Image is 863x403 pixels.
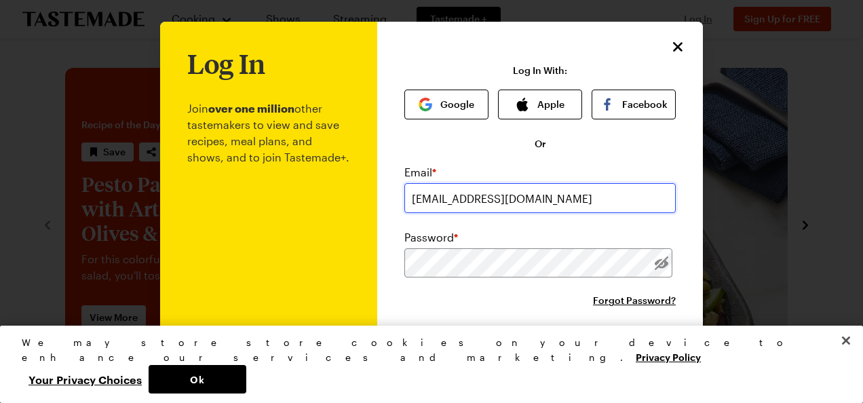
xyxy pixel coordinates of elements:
div: We may store store cookies on your device to enhance our services and marketing. [22,335,830,365]
a: Tastemade Privacy Policy [599,324,659,336]
b: over one million [208,102,294,115]
label: Password [404,229,458,246]
button: Close [831,326,861,356]
button: Ok [149,365,246,394]
p: Log In With: [513,65,567,76]
span: Or [535,137,546,151]
label: Email [404,164,436,180]
button: Apple [498,90,582,119]
h1: Log In [187,49,265,79]
button: Your Privacy Choices [22,365,149,394]
button: Google [404,90,488,119]
a: More information about your privacy, opens in a new tab [636,350,701,363]
a: Tastemade Terms of Service [557,324,581,336]
div: Privacy [22,335,830,394]
button: Facebook [592,90,676,119]
div: By logging in, you agree to Tastemade's and [404,324,665,337]
button: Forgot Password? [593,294,676,307]
button: Close [669,38,687,56]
